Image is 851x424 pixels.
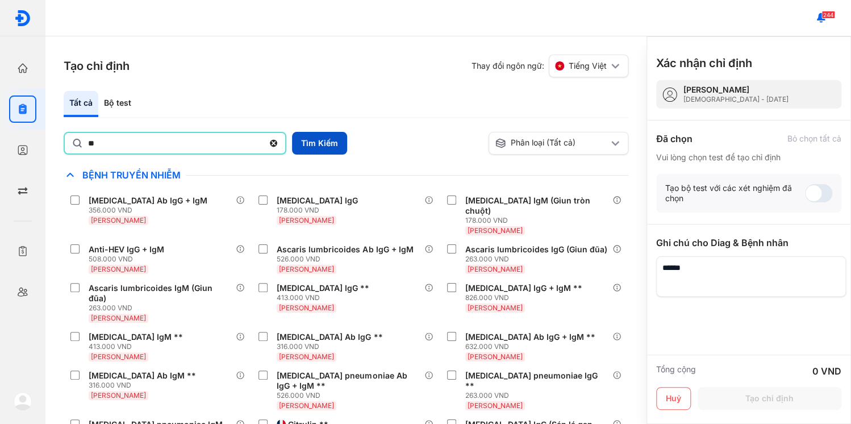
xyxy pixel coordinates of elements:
[656,55,752,71] h3: Xác nhận chỉ định
[277,244,413,255] div: Ascaris lumbricoides Ab IgG + IgM
[656,132,693,146] div: Đã chọn
[279,401,334,410] span: [PERSON_NAME]
[292,132,347,155] button: Tìm Kiếm
[89,342,187,351] div: 413.000 VND
[465,391,612,400] div: 263.000 VND
[91,391,146,400] span: [PERSON_NAME]
[465,196,608,216] div: [MEDICAL_DATA] IgM (Giun tròn chuột)
[465,255,612,264] div: 263.000 VND
[812,364,841,378] div: 0 VND
[277,255,418,264] div: 526.000 VND
[277,196,358,206] div: [MEDICAL_DATA] IgG
[91,314,146,322] span: [PERSON_NAME]
[277,283,369,293] div: [MEDICAL_DATA] IgG **
[89,371,196,381] div: [MEDICAL_DATA] Ab IgM **
[465,371,608,391] div: [MEDICAL_DATA] pneumoniae IgG **
[89,283,231,304] div: Ascaris lumbricoides IgM (Giun đũa)
[279,304,334,312] span: [PERSON_NAME]
[656,387,691,410] button: Huỷ
[279,216,334,225] span: [PERSON_NAME]
[468,304,523,312] span: [PERSON_NAME]
[89,304,236,313] div: 263.000 VND
[277,342,387,351] div: 316.000 VND
[656,236,841,250] div: Ghi chú cho Diag & Bệnh nhân
[277,391,424,400] div: 526.000 VND
[495,138,609,149] div: Phân loại (Tất cả)
[89,332,183,342] div: [MEDICAL_DATA] IgM **
[277,371,419,391] div: [MEDICAL_DATA] pneumoniae Ab IgG + IgM **
[468,265,523,273] span: [PERSON_NAME]
[89,381,201,390] div: 316.000 VND
[465,342,600,351] div: 632.000 VND
[465,244,607,255] div: Ascaris lumbricoides IgG (Giun đũa)
[64,58,130,74] h3: Tạo chỉ định
[465,216,612,225] div: 178.000 VND
[277,206,362,215] div: 178.000 VND
[89,206,212,215] div: 356.000 VND
[698,387,841,410] button: Tạo chỉ định
[14,10,31,27] img: logo
[91,265,146,273] span: [PERSON_NAME]
[91,352,146,361] span: [PERSON_NAME]
[468,226,523,235] span: [PERSON_NAME]
[89,196,207,206] div: [MEDICAL_DATA] Ab IgG + IgM
[465,283,582,293] div: [MEDICAL_DATA] IgG + IgM **
[277,293,374,302] div: 413.000 VND
[569,61,607,71] span: Tiếng Việt
[821,11,835,19] span: 244
[465,293,587,302] div: 826.000 VND
[91,216,146,225] span: [PERSON_NAME]
[89,244,164,255] div: Anti-HEV IgG + IgM
[279,352,334,361] span: [PERSON_NAME]
[656,364,696,378] div: Tổng cộng
[683,85,789,95] div: [PERSON_NAME]
[665,183,805,203] div: Tạo bộ test với các xét nghiệm đã chọn
[77,169,186,181] span: Bệnh Truyền Nhiễm
[89,255,169,264] div: 508.000 VND
[683,95,789,104] div: [DEMOGRAPHIC_DATA] - [DATE]
[277,332,382,342] div: [MEDICAL_DATA] Ab IgG **
[468,401,523,410] span: [PERSON_NAME]
[468,352,523,361] span: [PERSON_NAME]
[465,332,595,342] div: [MEDICAL_DATA] Ab IgG + IgM **
[787,134,841,144] div: Bỏ chọn tất cả
[656,152,841,163] div: Vui lòng chọn test để tạo chỉ định
[472,55,628,77] div: Thay đổi ngôn ngữ:
[98,91,137,117] div: Bộ test
[64,91,98,117] div: Tất cả
[279,265,334,273] span: [PERSON_NAME]
[14,392,32,410] img: logo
